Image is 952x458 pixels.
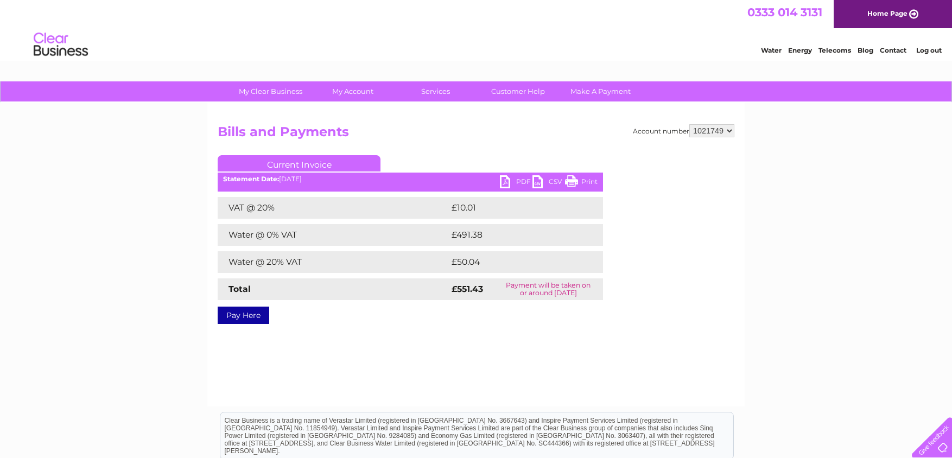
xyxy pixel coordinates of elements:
[500,175,532,191] a: PDF
[218,197,449,219] td: VAT @ 20%
[308,81,398,101] a: My Account
[218,124,734,145] h2: Bills and Payments
[218,224,449,246] td: Water @ 0% VAT
[452,284,483,294] strong: £551.43
[633,124,734,137] div: Account number
[494,278,603,300] td: Payment will be taken on or around [DATE]
[33,28,88,61] img: logo.png
[226,81,315,101] a: My Clear Business
[761,46,782,54] a: Water
[220,6,733,53] div: Clear Business is a trading name of Verastar Limited (registered in [GEOGRAPHIC_DATA] No. 3667643...
[223,175,279,183] b: Statement Date:
[229,284,251,294] strong: Total
[218,155,380,171] a: Current Invoice
[858,46,873,54] a: Blog
[473,81,563,101] a: Customer Help
[565,175,598,191] a: Print
[218,307,269,324] a: Pay Here
[449,197,579,219] td: £10.01
[218,251,449,273] td: Water @ 20% VAT
[218,175,603,183] div: [DATE]
[916,46,942,54] a: Log out
[449,224,583,246] td: £491.38
[788,46,812,54] a: Energy
[391,81,480,101] a: Services
[532,175,565,191] a: CSV
[880,46,906,54] a: Contact
[449,251,582,273] td: £50.04
[818,46,851,54] a: Telecoms
[747,5,822,19] a: 0333 014 3131
[556,81,645,101] a: Make A Payment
